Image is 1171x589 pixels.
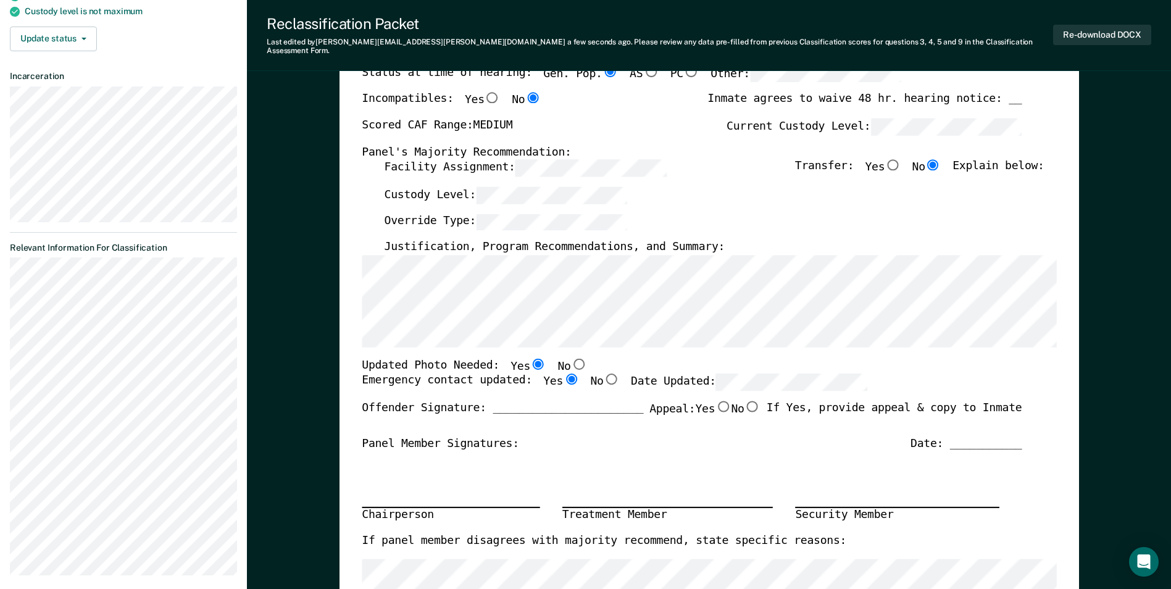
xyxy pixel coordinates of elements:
label: Yes [695,401,731,417]
input: Facility Assignment: [515,159,666,176]
input: Other: [750,65,901,82]
label: No [557,358,586,374]
div: Date: ___________ [911,437,1022,451]
div: Offender Signature: _______________________ If Yes, provide appeal & copy to Inmate [362,401,1022,437]
div: Treatment Member [562,507,773,523]
dt: Incarceration [10,71,237,81]
div: Open Intercom Messenger [1129,547,1159,577]
div: Updated Photo Needed: [362,358,587,374]
label: No [512,93,541,109]
input: Date Updated: [716,374,867,391]
label: No [731,401,760,417]
input: No [570,358,586,369]
label: If panel member disagrees with majority recommend, state specific reasons: [362,534,846,549]
div: Incompatibles: [362,93,541,119]
label: Appeal: [649,401,761,427]
input: Current Custody Level: [870,118,1022,135]
div: Status at time of hearing: [362,65,901,93]
label: Scored CAF Range: MEDIUM [362,118,512,135]
label: Justification, Program Recommendations, and Summary: [384,240,725,255]
input: No [744,401,760,412]
label: No [912,159,941,176]
span: a few seconds ago [567,38,631,46]
button: Re-download DOCX [1053,25,1151,45]
input: No [925,159,941,170]
div: Emergency contact updated: [362,374,867,401]
input: AS [643,65,659,77]
input: Yes [715,401,731,412]
div: Reclassification Packet [267,15,1053,33]
div: Chairperson [362,507,540,523]
input: No [525,93,541,104]
label: Current Custody Level: [727,118,1022,135]
input: Yes [530,358,546,369]
input: Gen. Pop. [602,65,618,77]
label: Yes [510,358,546,374]
label: Yes [543,374,579,391]
label: Custody Level: [384,186,627,203]
div: Security Member [795,507,999,523]
input: PC [683,65,699,77]
div: Panel's Majority Recommendation: [362,145,1022,160]
label: Yes [465,93,501,109]
div: Custody level is not [25,6,237,17]
div: Transfer: Explain below: [795,159,1044,186]
label: Override Type: [384,213,627,230]
span: maximum [104,6,143,16]
input: Yes [885,159,901,170]
div: Panel Member Signatures: [362,437,519,451]
input: No [603,374,619,385]
dt: Relevant Information For Classification [10,243,237,253]
label: Gen. Pop. [543,65,619,82]
input: Override Type: [476,213,627,230]
input: Yes [563,374,579,385]
input: Custody Level: [476,186,627,203]
div: Inmate agrees to waive 48 hr. hearing notice: __ [707,93,1022,119]
label: PC [670,65,699,82]
label: Yes [865,159,901,176]
label: Date Updated: [631,374,867,391]
div: Last edited by [PERSON_NAME][EMAIL_ADDRESS][PERSON_NAME][DOMAIN_NAME] . Please review any data pr... [267,38,1053,56]
label: No [590,374,619,391]
label: AS [630,65,659,82]
label: Facility Assignment: [384,159,666,176]
button: Update status [10,27,97,51]
input: Yes [484,93,500,104]
label: Other: [711,65,901,82]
